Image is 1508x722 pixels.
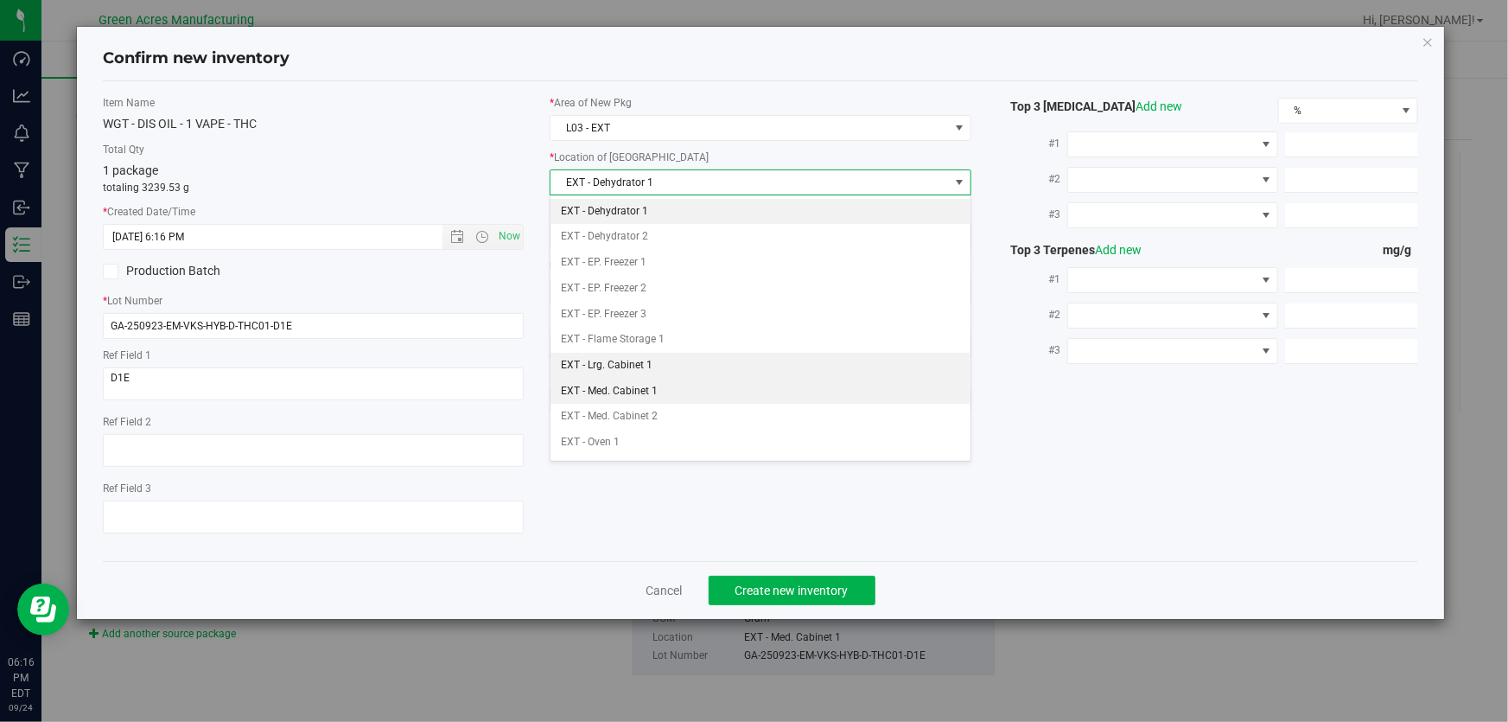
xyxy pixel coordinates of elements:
[997,128,1067,159] label: #1
[997,264,1067,295] label: #1
[550,456,970,482] li: EXT - Ready to Package
[1279,99,1396,123] span: %
[550,116,948,140] span: L03 - EXT
[550,170,948,195] span: EXT - Dehydrator 1
[550,379,970,405] li: EXT - Med. Cabinet 1
[103,293,524,309] label: Lot Number
[550,327,970,353] li: EXT - Flame Storage 1
[103,262,301,280] label: Production Batch
[103,204,524,220] label: Created Date/Time
[1383,243,1418,257] span: mg/g
[997,99,1183,113] span: Top 3 [MEDICAL_DATA]
[997,243,1142,257] span: Top 3 Terpenes
[550,404,970,430] li: EXT - Med. Cabinet 2
[550,302,970,328] li: EXT - EP. Freezer 3
[103,95,524,111] label: Item Name
[949,170,970,195] span: select
[495,224,525,249] span: Set Current date
[550,95,970,111] label: Area of New Pkg
[550,199,970,225] li: EXT - Dehydrator 1
[997,199,1067,230] label: #3
[103,481,524,496] label: Ref Field 3
[550,430,970,456] li: EXT - Oven 1
[550,150,970,165] label: Location of [GEOGRAPHIC_DATA]
[646,582,683,599] a: Cancel
[103,348,524,363] label: Ref Field 1
[997,335,1067,366] label: #3
[468,230,497,244] span: Open the time view
[550,224,970,250] li: EXT - Dehydrator 2
[17,584,69,636] iframe: Resource center
[550,276,970,302] li: EXT - EP. Freezer 2
[103,163,158,177] span: 1 package
[997,163,1067,195] label: #2
[550,353,970,379] li: EXT - Lrg. Cabinet 1
[1096,243,1142,257] a: Add new
[550,250,970,276] li: EXT - EP. Freezer 1
[1136,99,1183,113] a: Add new
[442,230,472,244] span: Open the date view
[735,584,849,597] span: Create new inventory
[103,180,524,195] p: totaling 3239.53 g
[997,299,1067,330] label: #2
[709,576,875,605] button: Create new inventory
[103,115,524,133] div: WGT - DIS OIL - 1 VAPE - THC
[103,414,524,430] label: Ref Field 2
[103,48,290,70] h4: Confirm new inventory
[103,142,524,157] label: Total Qty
